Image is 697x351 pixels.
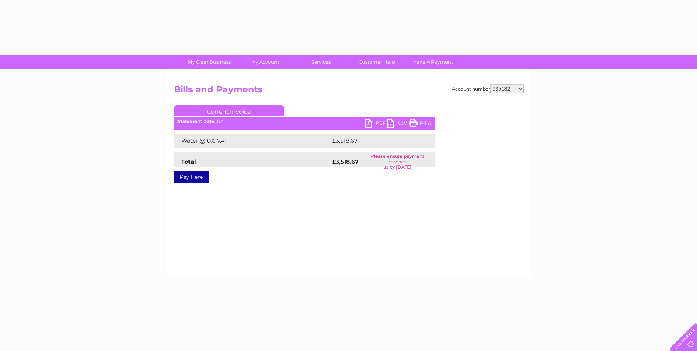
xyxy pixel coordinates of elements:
[174,84,524,98] h2: Bills and Payments
[177,118,215,124] b: Statement Date:
[174,119,435,124] div: [DATE]
[179,55,240,69] a: My Clear Business
[181,158,196,165] strong: Total
[332,158,359,165] strong: £3,518.67
[330,134,423,148] td: £3,518.67
[235,55,295,69] a: My Account
[174,134,330,148] td: Water @ 0% VAT
[452,84,524,93] div: Account number
[360,152,435,171] td: Please ensure payment reaches us by [DATE]
[291,55,351,69] a: Services
[387,119,409,130] a: CSV
[174,171,209,183] a: Pay Here
[365,119,387,130] a: PDF
[409,119,431,130] a: Print
[346,55,407,69] a: Customer Help
[402,55,463,69] a: Make A Payment
[174,105,284,116] a: Current Invoice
